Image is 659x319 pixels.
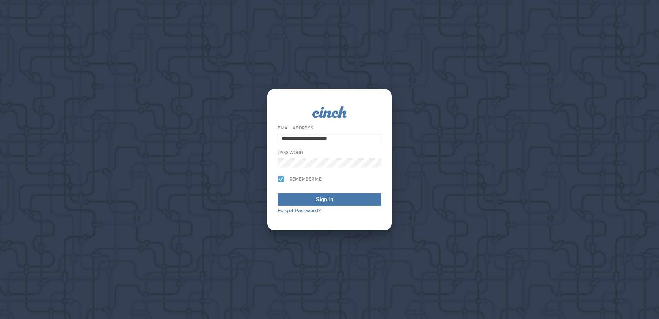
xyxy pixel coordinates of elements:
[278,125,313,131] label: Email Address
[278,207,321,213] a: Forgot Password?
[278,150,303,155] label: Password
[316,195,333,204] div: Sign In
[278,193,381,206] button: Sign In
[290,176,322,182] span: Remember me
